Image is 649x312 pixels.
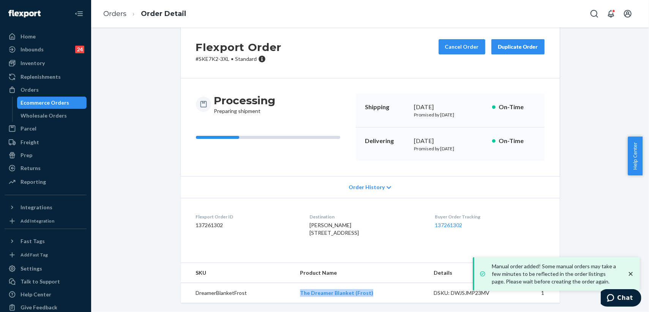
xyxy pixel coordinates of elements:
p: Delivering [365,137,408,145]
button: Talk to Support [5,275,87,288]
div: Parcel [21,125,36,132]
a: Ecommerce Orders [17,97,87,109]
div: [DATE] [414,103,486,111]
th: Product Name [294,263,428,283]
button: Duplicate Order [491,39,545,54]
dt: Destination [309,213,423,220]
div: Freight [21,138,39,146]
div: Preparing shipment [214,94,276,115]
span: Standard [235,56,257,62]
p: On-Time [499,137,535,145]
div: DSKU: DWJSJMP23MV [434,289,505,297]
a: Help Center [5,288,87,301]
a: Parcel [5,123,87,135]
ol: breadcrumbs [97,3,192,25]
button: Help Center [628,137,643,175]
div: Talk to Support [21,278,60,285]
a: Add Fast Tag [5,250,87,259]
div: Replenishments [21,73,61,81]
p: Promised by [DATE] [414,145,486,152]
p: Shipping [365,103,408,111]
dd: 137261302 [196,221,297,229]
button: Open notifications [603,6,619,21]
div: Orders [21,86,39,94]
div: Give Feedback [21,304,57,311]
a: Add Integration [5,216,87,226]
img: Flexport logo [8,10,41,18]
span: Order History [349,183,385,191]
a: The Dreamer Blanket (Frost) [300,290,373,296]
div: Returns [21,164,41,172]
a: Settings [5,263,87,275]
a: Home [5,30,87,43]
p: Promised by [DATE] [414,111,486,118]
p: # SKE7K2-3XL [196,55,282,63]
td: DreamerBlanketFrost [181,283,294,303]
div: Duplicate Order [498,43,538,51]
a: 137261302 [435,222,462,228]
div: Settings [21,265,42,272]
span: [PERSON_NAME] [STREET_ADDRESS] [309,222,359,236]
a: Returns [5,162,87,174]
button: Open account menu [620,6,635,21]
button: Fast Tags [5,235,87,247]
button: Close Navigation [71,6,87,21]
div: Add Fast Tag [21,252,48,258]
dt: Flexport Order ID [196,213,297,220]
svg: close toast [627,270,635,278]
a: Orders [5,84,87,96]
dt: Buyer Order Tracking [435,213,544,220]
div: Add Integration [21,218,54,224]
th: SKU [181,263,294,283]
div: [DATE] [414,137,486,145]
a: Reporting [5,176,87,188]
td: 1 [511,283,559,303]
p: Manual order added! Some manual orders may take a few minutes to be reflected in the order listin... [492,263,619,285]
a: Replenishments [5,71,87,83]
div: Ecommerce Orders [21,99,69,107]
a: Inbounds24 [5,43,87,56]
a: Orders [103,10,126,18]
div: Home [21,33,36,40]
button: Cancel Order [439,39,485,54]
div: Help Center [21,291,51,298]
a: Wholesale Orders [17,110,87,122]
div: 24 [75,46,84,53]
p: On-Time [499,103,535,111]
button: Open Search Box [587,6,602,21]
div: Inbounds [21,46,44,53]
div: Fast Tags [21,237,45,245]
button: Integrations [5,201,87,213]
span: • [231,56,234,62]
th: Details [428,263,511,283]
div: Prep [21,151,32,159]
a: Inventory [5,57,87,69]
div: Wholesale Orders [21,112,67,119]
a: Order Detail [141,10,186,18]
h3: Processing [214,94,276,107]
a: Prep [5,149,87,161]
h2: Flexport Order [196,39,282,55]
div: Reporting [21,178,46,186]
div: Inventory [21,59,45,67]
iframe: Opens a widget where you can chat to one of our agents [601,289,641,308]
a: Freight [5,136,87,148]
div: Integrations [21,204,52,211]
